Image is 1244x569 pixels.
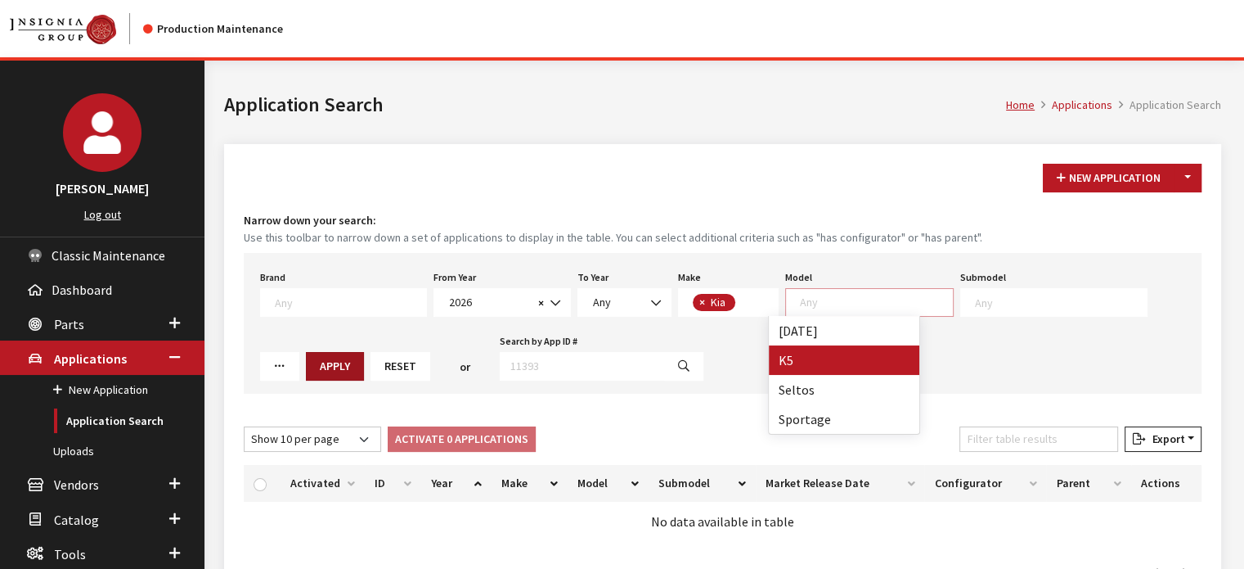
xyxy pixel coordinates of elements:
th: ID: activate to sort column ascending [365,465,421,502]
label: Submodel [960,270,1006,285]
button: Export [1125,427,1201,452]
th: Market Release Date: activate to sort column ascending [756,465,924,502]
img: Kirsten Dart [63,93,141,172]
label: Brand [260,270,285,285]
button: Remove item [693,294,709,311]
li: [DATE] [769,316,919,345]
div: Production Maintenance [143,20,283,38]
input: 11393 [500,352,665,381]
a: Log out [84,207,121,222]
span: × [699,295,705,309]
li: Applications [1035,97,1112,114]
button: Reset [371,352,430,381]
button: Apply [306,352,364,381]
h4: Narrow down your search: [244,212,1201,229]
th: Activated: activate to sort column ascending [281,465,365,502]
h1: Application Search [224,90,1006,120]
td: No data available in table [244,502,1201,541]
span: Any [588,294,661,311]
label: Make [678,270,701,285]
label: From Year [433,270,476,285]
span: or [460,359,470,376]
span: Classic Maintenance [52,247,165,264]
a: Home [1006,97,1035,112]
span: 2026 [444,294,533,311]
th: Parent: activate to sort column ascending [1046,465,1130,502]
a: Insignia Group logo [10,13,143,44]
textarea: Search [975,295,1147,309]
label: Search by App ID # [500,334,577,349]
span: Tools [54,546,86,562]
label: To Year [577,270,609,285]
li: K5 [769,345,919,375]
span: Any [593,295,611,309]
small: Use this toolbar to narrow down a set of applications to display in the table. You can select add... [244,229,1201,246]
span: 2026 [433,288,571,317]
li: Kia [693,294,735,311]
textarea: Search [739,296,748,311]
button: New Application [1043,164,1174,192]
span: Kia [709,295,730,309]
button: Remove all items [533,294,544,313]
th: Model: activate to sort column ascending [568,465,649,502]
th: Configurator: activate to sort column ascending [924,465,1046,502]
span: Any [577,288,671,317]
label: Model [785,270,812,285]
span: × [538,296,544,310]
input: Filter table results [959,427,1118,452]
span: Applications [54,350,127,367]
span: Dashboard [52,282,112,298]
th: Submodel: activate to sort column ascending [649,465,756,502]
li: Application Search [1112,97,1221,114]
span: Catalog [54,512,99,528]
span: Parts [54,316,84,332]
textarea: Search [800,295,953,309]
img: Catalog Maintenance [10,15,116,44]
span: Export [1145,431,1184,446]
h3: [PERSON_NAME] [16,178,188,198]
th: Year: activate to sort column ascending [421,465,491,502]
span: Vendors [54,477,99,494]
th: Actions [1131,465,1201,502]
li: Sportage [769,404,919,434]
li: Seltos [769,375,919,404]
th: Make: activate to sort column ascending [492,465,568,502]
textarea: Search [275,295,426,309]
